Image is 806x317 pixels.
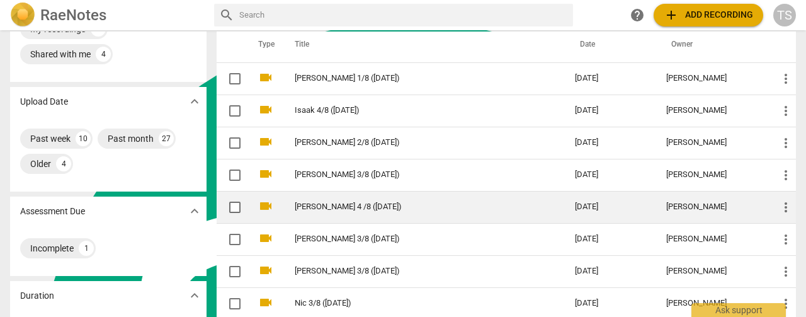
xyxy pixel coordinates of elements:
span: help [630,8,645,23]
span: videocam [258,295,273,310]
td: [DATE] [565,95,656,127]
span: videocam [258,263,273,278]
button: TS [773,4,796,26]
a: [PERSON_NAME] 3/8 ([DATE]) [295,170,530,180]
button: Show more [185,202,204,221]
div: 10 [76,131,91,146]
div: 4 [56,156,71,171]
span: more_vert [778,232,793,247]
a: Help [626,4,649,26]
div: 1 [79,241,94,256]
td: [DATE] [565,255,656,287]
td: [DATE] [565,223,656,255]
div: [PERSON_NAME] [666,138,758,147]
td: [DATE] [565,62,656,95]
span: more_vert [778,200,793,215]
div: Incomplete [30,242,74,255]
a: [PERSON_NAME] 1/8 ([DATE]) [295,74,530,83]
a: Nic 3/8 ([DATE]) [295,299,530,308]
span: videocam [258,166,273,182]
button: Show more [185,92,204,111]
th: Title [280,27,565,62]
div: [PERSON_NAME] [666,202,758,212]
div: Past month [108,132,154,145]
span: expand_more [187,94,202,109]
a: [PERSON_NAME] 2/8 ([DATE]) [295,138,530,147]
button: Upload [654,4,763,26]
input: Search [239,5,568,25]
div: [PERSON_NAME] [666,74,758,83]
span: videocam [258,102,273,117]
td: [DATE] [565,191,656,223]
span: more_vert [778,264,793,279]
img: Logo [10,3,35,28]
button: Show more [185,286,204,305]
span: more_vert [778,71,793,86]
span: Add recording [664,8,753,23]
a: Isaak 4/8 ([DATE]) [295,106,530,115]
span: videocam [258,70,273,85]
p: Assessment Due [20,205,85,218]
div: [PERSON_NAME] [666,267,758,276]
span: more_vert [778,296,793,311]
span: videocam [258,231,273,246]
a: [PERSON_NAME] 4 /8 ([DATE]) [295,202,530,212]
td: [DATE] [565,159,656,191]
span: more_vert [778,168,793,183]
th: Type [248,27,280,62]
span: more_vert [778,103,793,118]
div: Shared with me [30,48,91,61]
p: Duration [20,289,54,303]
div: 4 [96,47,111,62]
span: more_vert [778,135,793,151]
div: [PERSON_NAME] [666,299,758,308]
a: LogoRaeNotes [10,3,204,28]
td: [DATE] [565,127,656,159]
span: videocam [258,199,273,214]
span: videocam [258,134,273,149]
div: 27 [159,131,174,146]
th: Date [565,27,656,62]
th: Owner [656,27,768,62]
span: expand_more [187,204,202,219]
a: [PERSON_NAME] 3/8 ([DATE]) [295,267,530,276]
div: [PERSON_NAME] [666,234,758,244]
span: search [219,8,234,23]
div: Older [30,158,51,170]
span: add [664,8,679,23]
p: Upload Date [20,95,68,108]
div: Ask support [691,303,786,317]
span: expand_more [187,288,202,303]
div: [PERSON_NAME] [666,106,758,115]
h2: RaeNotes [40,6,106,24]
div: Past week [30,132,71,145]
a: [PERSON_NAME] 3/8 ([DATE]) [295,234,530,244]
div: [PERSON_NAME] [666,170,758,180]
